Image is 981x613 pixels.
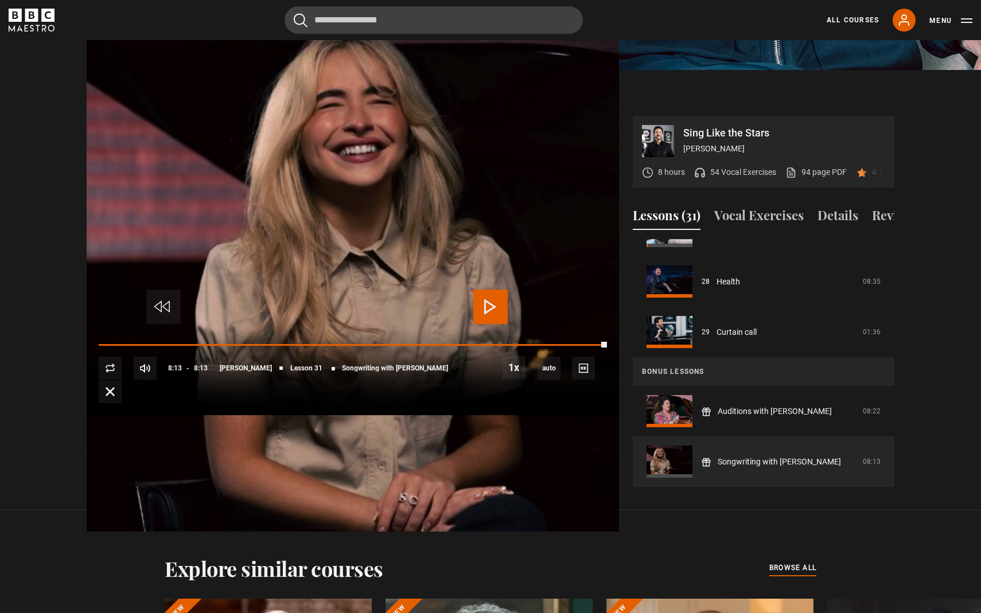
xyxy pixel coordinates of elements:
a: 94 page PDF [785,166,847,178]
button: Playback Rate [503,356,525,379]
p: 54 Vocal Exercises [710,166,776,178]
span: [PERSON_NAME] [220,365,272,372]
button: Vocal Exercises [714,206,804,230]
a: Health [717,276,740,288]
button: Details [817,206,858,230]
button: Toggle navigation [929,15,972,26]
button: Fullscreen [99,380,122,403]
span: Lesson 31 [290,365,322,372]
span: - [186,364,189,372]
button: Reviews (60) [872,206,944,230]
a: Auditions with [PERSON_NAME] [718,405,832,417]
a: browse all [769,562,816,575]
button: Lessons (31) [633,206,700,230]
input: Search [285,6,583,34]
button: Captions [572,357,595,380]
span: auto [538,357,560,380]
p: [PERSON_NAME] [683,143,885,155]
video-js: Video Player [87,116,619,415]
div: Current quality: 1080p [538,357,560,380]
svg: BBC Maestro [9,9,54,32]
button: Replay [99,357,122,380]
button: Mute [134,357,157,380]
p: Bonus lessons [642,366,885,377]
button: Submit the search query [294,13,307,28]
div: Progress Bar [99,344,607,346]
span: 8:13 [168,358,182,378]
a: Songwriting with [PERSON_NAME] [718,456,841,468]
h2: Explore similar courses [165,556,383,580]
span: browse all [769,562,816,573]
span: Songwriting with [PERSON_NAME] [342,365,448,372]
a: Curtain call [717,326,757,338]
p: Sing Like the Stars [683,128,885,138]
p: 8 hours [658,166,685,178]
a: All Courses [827,15,879,25]
span: 8:13 [194,358,208,378]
